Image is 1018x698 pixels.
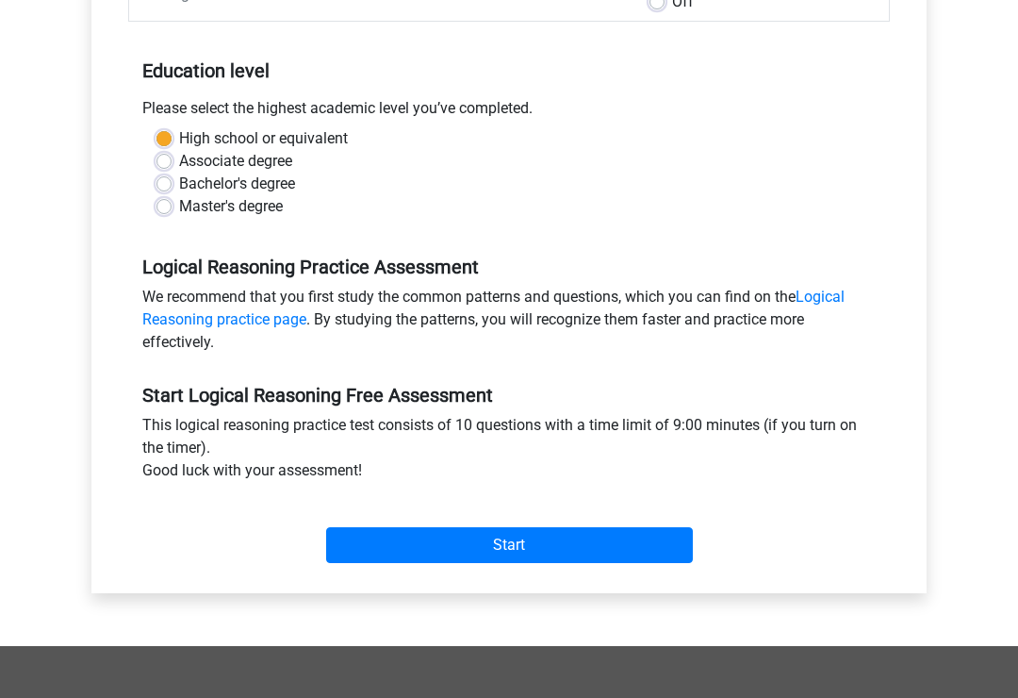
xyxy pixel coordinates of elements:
[128,286,890,361] div: We recommend that you first study the common patterns and questions, which you can find on the . ...
[326,527,693,563] input: Start
[179,195,283,218] label: Master's degree
[128,414,890,490] div: This logical reasoning practice test consists of 10 questions with a time limit of 9:00 minutes (...
[179,173,295,195] label: Bachelor's degree
[142,256,876,278] h5: Logical Reasoning Practice Assessment
[179,127,348,150] label: High school or equivalent
[128,97,890,127] div: Please select the highest academic level you’ve completed.
[179,150,292,173] label: Associate degree
[142,52,876,90] h5: Education level
[142,384,876,407] h5: Start Logical Reasoning Free Assessment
